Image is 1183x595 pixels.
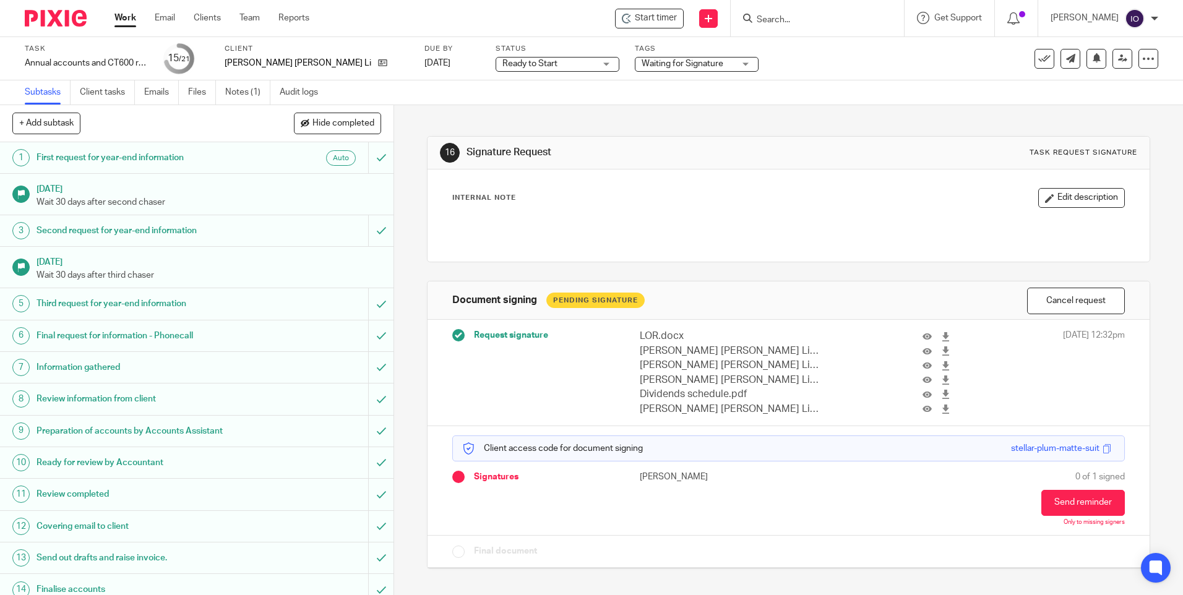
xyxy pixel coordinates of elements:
[37,485,249,503] h1: Review completed
[144,80,179,105] a: Emails
[25,57,148,69] div: Annual accounts and CT600 return - NON BOOKKEEPING CLIENTS
[12,359,30,376] div: 7
[168,51,190,66] div: 15
[502,59,557,68] span: Ready to Start
[225,57,372,69] p: [PERSON_NAME] [PERSON_NAME] Limited
[25,80,71,105] a: Subtasks
[1030,148,1137,158] div: Task request signature
[179,56,190,62] small: /21
[37,549,249,567] h1: Send out drafts and raise invoice.
[755,15,867,26] input: Search
[1125,9,1145,28] img: svg%3E
[12,486,30,503] div: 11
[37,253,382,268] h1: [DATE]
[640,344,826,358] p: [PERSON_NAME] [PERSON_NAME] Limited - Filleted Accounts - [DATE].pdf
[37,180,382,195] h1: [DATE]
[326,150,356,166] div: Auto
[1027,288,1125,314] button: Cancel request
[12,454,30,471] div: 10
[80,80,135,105] a: Client tasks
[37,358,249,377] h1: Information gathered
[1064,519,1125,526] p: Only to missing signers
[1063,329,1125,416] span: [DATE] 12:32pm
[194,12,221,24] a: Clients
[114,12,136,24] a: Work
[225,80,270,105] a: Notes (1)
[640,329,826,343] p: LOR.docx
[12,327,30,345] div: 6
[1038,188,1125,208] button: Edit description
[496,44,619,54] label: Status
[474,329,548,341] span: Request signature
[37,148,249,167] h1: First request for year-end information
[1075,471,1125,483] span: 0 of 1 signed
[37,196,382,208] p: Wait 30 days after second chaser
[25,44,148,54] label: Task
[278,12,309,24] a: Reports
[440,143,460,163] div: 16
[640,373,826,387] p: [PERSON_NAME] [PERSON_NAME] Limited Tax Computation [DATE].pdf
[294,113,381,134] button: Hide completed
[640,471,788,483] p: [PERSON_NAME]
[640,387,826,401] p: Dividends schedule.pdf
[12,113,80,134] button: + Add subtask
[12,390,30,408] div: 8
[640,402,826,416] p: [PERSON_NAME] [PERSON_NAME] Limited - Accounts - [DATE].pdf
[12,518,30,535] div: 12
[225,44,409,54] label: Client
[37,269,382,281] p: Wait 30 days after third chaser
[12,549,30,567] div: 13
[37,422,249,440] h1: Preparation of accounts by Accounts Assistant
[25,10,87,27] img: Pixie
[1041,490,1125,516] button: Send reminder
[546,293,645,308] div: Pending Signature
[37,327,249,345] h1: Final request for information - Phonecall
[934,14,982,22] span: Get Support
[1051,12,1119,24] p: [PERSON_NAME]
[37,517,249,536] h1: Covering email to client
[635,44,759,54] label: Tags
[12,149,30,166] div: 1
[474,545,537,557] span: Final document
[12,222,30,239] div: 3
[37,221,249,240] h1: Second request for year-end information
[37,294,249,313] h1: Third request for year-end information
[1011,442,1099,455] div: stellar-plum-matte-suit
[467,146,815,159] h1: Signature Request
[12,295,30,312] div: 5
[155,12,175,24] a: Email
[37,453,249,472] h1: Ready for review by Accountant
[12,422,30,440] div: 9
[474,471,518,483] span: Signatures
[424,59,450,67] span: [DATE]
[312,119,374,129] span: Hide completed
[452,193,516,203] p: Internal Note
[615,9,684,28] div: Waterman Radcliffe Limited - Annual accounts and CT600 return - NON BOOKKEEPING CLIENTS
[188,80,216,105] a: Files
[452,294,537,307] h1: Document signing
[635,12,677,25] span: Start timer
[280,80,327,105] a: Audit logs
[642,59,723,68] span: Waiting for Signature
[640,358,826,372] p: [PERSON_NAME] [PERSON_NAME] Limited - Tax Return [DATE].pdf
[37,390,249,408] h1: Review information from client
[462,442,643,455] p: Client access code for document signing
[424,44,480,54] label: Due by
[239,12,260,24] a: Team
